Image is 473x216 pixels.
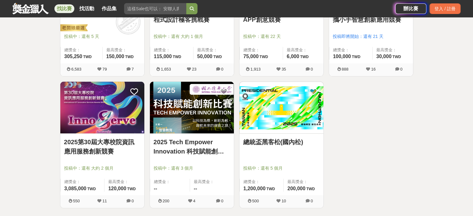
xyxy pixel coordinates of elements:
span: 最高獎金： [108,179,140,185]
span: TWD [173,55,181,59]
span: 最高獎金： [376,47,409,53]
span: 投稿即將開始：還有 21 天 [333,33,409,40]
span: 75,000 [243,54,259,59]
span: 16 [371,67,375,71]
span: 23 [192,67,196,71]
span: 1,913 [250,67,261,71]
span: 投稿中：還有 大約 2 個月 [64,165,141,172]
a: 找活動 [77,4,97,13]
span: 最高獎金： [287,179,319,185]
span: 0 [221,199,223,203]
span: TWD [259,55,268,59]
span: 總獎金： [64,179,101,185]
img: 老闆娘嚴選 [59,24,88,33]
span: TWD [267,187,275,191]
a: 2025第30屆大專校院資訊應用服務創新競賽 [64,137,141,156]
span: 1,200,000 [243,186,266,191]
span: 0 [400,67,402,71]
span: 投稿中：還有 5 天 [64,33,141,40]
span: TWD [306,187,315,191]
img: Cover Image [239,82,323,134]
span: 總獎金： [64,47,99,53]
span: 500 [252,199,259,203]
span: 6,000 [287,54,299,59]
span: TWD [127,187,136,191]
span: 投稿中：還有 大約 1 個月 [154,33,230,40]
span: 0 [221,67,223,71]
div: 登入 / 註冊 [429,3,461,14]
span: 115,000 [154,54,172,59]
span: 305,250 [64,54,82,59]
span: 0 [311,67,313,71]
span: 投稿中：還有 3 個月 [154,165,230,172]
span: 550 [73,199,80,203]
span: 888 [342,67,349,71]
span: -- [194,186,197,191]
span: 總獎金： [243,47,279,53]
span: TWD [300,55,308,59]
span: 最高獎金： [197,47,230,53]
span: 投稿中：還有 5 個月 [243,165,320,172]
span: 3,085,000 [64,186,86,191]
span: -- [154,186,157,191]
span: 50,000 [197,54,212,59]
a: 找比賽 [54,4,74,13]
span: 1,653 [161,67,171,71]
img: Cover Image [150,82,234,134]
a: 2025 Tech Empower Innovation 科技賦能創新比賽 [154,137,230,156]
a: 作品集 [99,4,119,13]
span: 總獎金： [243,179,280,185]
span: 30,000 [376,54,392,59]
span: 35 [281,67,286,71]
span: 最高獎金： [106,47,141,53]
span: 總獎金： [154,47,189,53]
span: 最高獎金： [287,47,320,53]
span: TWD [352,55,360,59]
span: 最高獎金： [194,179,230,185]
span: TWD [392,55,401,59]
span: 0 [132,199,134,203]
a: 辦比賽 [395,3,426,14]
span: 10 [281,199,286,203]
span: 79 [102,67,107,71]
span: 120,000 [108,186,126,191]
span: 7 [132,67,134,71]
span: 200,000 [287,186,305,191]
span: 投稿中：還有 22 天 [243,33,320,40]
input: 這樣Sale也可以： 安聯人壽創意銷售法募集 [124,3,186,14]
span: 4 [193,199,195,203]
span: TWD [83,55,91,59]
span: 200 [163,199,169,203]
span: TWD [125,55,133,59]
a: 總統盃黑客松(國內松) [243,137,320,147]
span: TWD [213,55,222,59]
span: 0 [311,199,313,203]
span: 150,000 [106,54,124,59]
span: 11 [102,199,107,203]
span: 總獎金： [333,47,369,53]
span: TWD [87,187,96,191]
span: 6,583 [71,67,81,71]
span: 100,000 [333,54,351,59]
span: 總獎金： [154,179,186,185]
img: Cover Image [60,82,144,134]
